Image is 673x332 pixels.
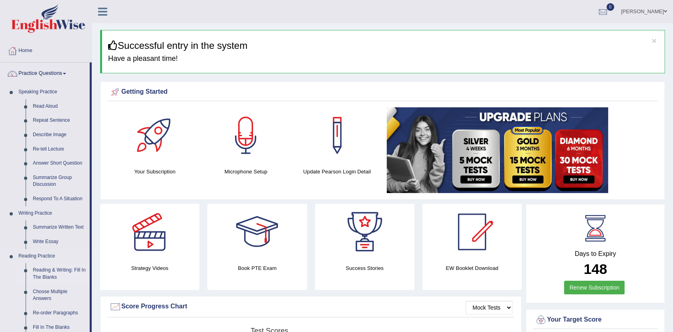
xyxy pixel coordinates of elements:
a: Reading & Writing: Fill In The Blanks [29,263,90,284]
h4: Book PTE Exam [207,264,307,272]
a: Re-order Paragraphs [29,306,90,320]
h4: Your Subscription [113,167,197,176]
h4: Days to Expiry [535,250,656,258]
b: 148 [584,261,607,277]
div: Your Target Score [535,314,656,326]
div: Getting Started [109,86,656,98]
a: Reading Practice [15,249,90,264]
a: Read Aloud [29,99,90,114]
a: Home [0,40,92,60]
h4: EW Booklet Download [422,264,522,272]
h3: Successful entry in the system [108,40,659,51]
h4: Microphone Setup [205,167,288,176]
a: Summarize Written Text [29,220,90,235]
a: Re-tell Lecture [29,142,90,157]
a: Describe Image [29,128,90,142]
span: 0 [607,3,615,11]
a: Answer Short Question [29,156,90,171]
h4: Update Pearson Login Detail [295,167,379,176]
a: Respond To A Situation [29,192,90,206]
button: × [652,36,657,45]
img: small5.jpg [387,107,608,193]
a: Renew Subscription [564,281,625,294]
a: Repeat Sentence [29,113,90,128]
a: Speaking Practice [15,85,90,99]
h4: Success Stories [315,264,414,272]
h4: Have a pleasant time! [108,55,659,63]
a: Summarize Group Discussion [29,171,90,192]
a: Writing Practice [15,206,90,221]
h4: Strategy Videos [100,264,199,272]
a: Practice Questions [0,62,90,82]
div: Score Progress Chart [109,301,512,313]
a: Write Essay [29,235,90,249]
a: Choose Multiple Answers [29,285,90,306]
